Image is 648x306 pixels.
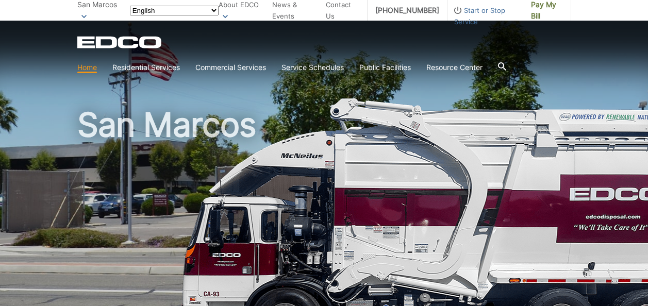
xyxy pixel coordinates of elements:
[112,62,180,73] a: Residential Services
[359,62,411,73] a: Public Facilities
[195,62,266,73] a: Commercial Services
[281,62,344,73] a: Service Schedules
[130,6,219,15] select: Select a language
[426,62,483,73] a: Resource Center
[77,62,97,73] a: Home
[77,36,163,48] a: EDCD logo. Return to the homepage.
